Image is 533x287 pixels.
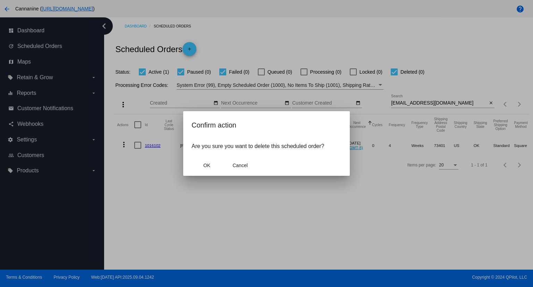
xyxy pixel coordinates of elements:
button: Close dialog [225,159,255,172]
span: Cancel [232,163,248,168]
p: Are you sure you want to delete this scheduled order? [192,143,341,149]
h2: Confirm action [192,120,341,131]
button: Close dialog [192,159,222,172]
span: OK [203,163,210,168]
